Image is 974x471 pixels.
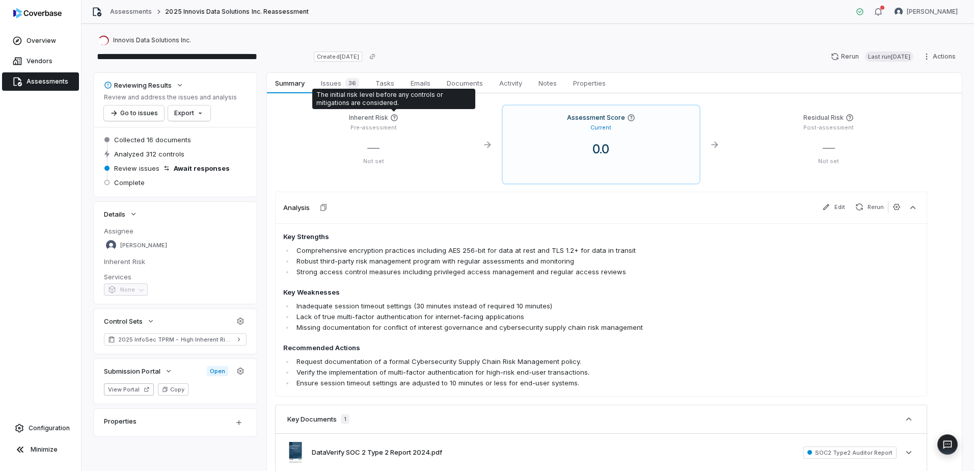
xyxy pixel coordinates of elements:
button: Reviewing Results [101,76,187,94]
span: Open [207,366,228,376]
button: https://innovis.com/Innovis Data Solutions Inc. [96,31,194,49]
p: Pre-assessment [283,124,464,132]
a: Assessments [110,8,152,16]
button: Bridget Seagraves avatar[PERSON_NAME] [888,4,964,19]
a: Overview [2,32,79,50]
button: Minimize [4,439,77,460]
span: Innovis Data Solutions Inc. [113,36,191,44]
span: Assessments [26,77,68,86]
span: — [823,140,835,155]
div: The initial risk level before any controls or mitigations are considered. [316,91,471,107]
div: Reviewing Results [104,81,172,90]
span: Documents [443,76,487,90]
span: Collected 16 documents [114,135,191,144]
span: Complete [114,178,145,187]
li: Request documentation of a formal Cybersecurity Supply Chain Risk Management policy. [294,356,792,367]
h4: Key Strengths [283,232,792,242]
span: [PERSON_NAME] [120,242,167,249]
button: Actions [919,49,962,64]
img: 1cfd7f0edbd94d65a53ab08b994fb4b2.jpg [287,442,304,463]
button: Copy link [363,47,382,66]
h4: Key Weaknesses [283,287,792,298]
span: Last run [DATE] [865,51,913,62]
span: Configuration [29,424,70,432]
button: Go to issues [104,106,164,121]
span: 2025 Innovis Data Solutions Inc. Reassessment [165,8,309,16]
h4: Assessment Score [567,114,625,122]
button: Submission Portal [101,362,176,380]
span: [PERSON_NAME] [907,8,958,16]
span: Submission Portal [104,367,160,376]
span: 0.0 [584,142,617,156]
span: Analyzed 312 controls [114,149,184,159]
button: RerunLast run[DATE] [825,49,919,64]
span: Vendors [26,57,52,65]
span: SOC2 Type2 Auditor Report [803,447,897,459]
span: Created [DATE] [314,51,362,62]
li: Inadequate session timeout settings (30 minutes instead of required 10 minutes) [294,301,792,311]
li: Verify the implementation of multi-factor authentication for high-risk end-user transactions. [294,367,792,378]
button: Edit [818,201,849,213]
h4: Inherent Risk [349,114,388,122]
img: Bridget Seagraves avatar [895,8,903,16]
span: — [367,140,380,155]
button: View Portal [104,383,154,396]
dt: Inherent Risk [104,257,247,266]
p: Not set [738,158,919,165]
span: Review issues [114,164,159,173]
img: Bridget Seagraves avatar [106,240,116,250]
a: Vendors [2,52,79,70]
li: Strong access control measures including privileged access management and regular access reviews [294,267,792,277]
li: Robust third-party risk management program with regular assessments and monitoring [294,256,792,267]
span: Tasks [371,76,398,90]
span: Await responses [174,164,230,173]
span: Control Sets [104,317,143,326]
span: 2025 InfoSec TPRM - High Inherent Risk (TruSight Supported) [118,335,232,344]
dt: Services [104,272,247,281]
button: Details [101,205,141,223]
a: 2025 InfoSec TPRM - High Inherent Risk (TruSight Supported) [104,333,247,346]
span: Emails [407,76,435,90]
p: Post-assessment [738,124,919,132]
span: Notes [534,76,561,90]
li: Lack of true multi-factor authentication for internet-facing applications [294,311,792,322]
button: Copy [158,383,188,396]
span: Activity [495,76,526,90]
button: Export [168,106,210,121]
span: Overview [26,37,56,45]
button: DataVerify SOC 2 Type 2 Report 2024.pdf [312,448,442,458]
h3: Analysis [283,203,310,212]
li: Missing documentation for conflict of interest governance and cybersecurity supply chain risk man... [294,322,792,333]
a: Configuration [4,419,77,437]
span: Summary [271,76,308,90]
h4: Recommended Actions [283,343,792,353]
h4: Residual Risk [803,114,844,122]
span: 1 [341,414,349,424]
h3: Key Documents [287,414,337,424]
dt: Assignee [104,226,247,235]
p: Current [590,124,611,132]
img: logo-D7KZi-bG.svg [13,8,62,18]
p: Not set [283,158,464,165]
button: Control Sets [101,312,158,330]
li: Ensure session timeout settings are adjusted to 10 minutes or less for end-user systems. [294,378,792,388]
span: Properties [569,76,610,90]
span: Issues [317,76,363,90]
p: Review and address the issues and analysis [104,93,237,101]
span: Minimize [31,446,58,454]
button: Rerun [851,201,888,213]
a: Assessments [2,72,79,91]
li: Comprehensive encryption practices including AES 256-bit for data at rest and TLS 1.2+ for data i... [294,245,792,256]
span: 36 [345,78,359,88]
span: Details [104,210,125,219]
